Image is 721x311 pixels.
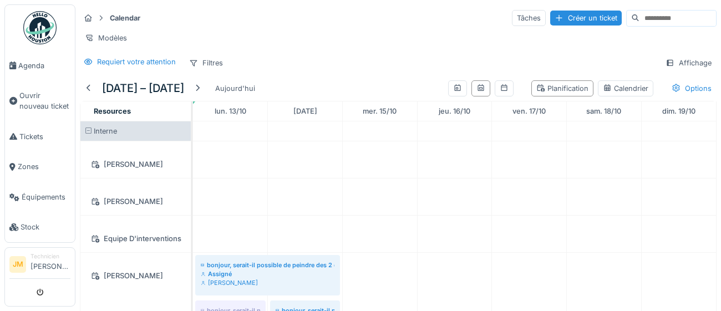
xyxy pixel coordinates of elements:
[31,252,70,276] li: [PERSON_NAME]
[87,157,184,171] div: [PERSON_NAME]
[583,104,624,119] a: 18 octobre 2025
[31,252,70,261] div: Technicien
[667,80,717,96] div: Options
[212,104,249,119] a: 13 octobre 2025
[102,81,184,95] h5: [DATE] – [DATE]
[87,269,184,283] div: [PERSON_NAME]
[105,13,145,23] strong: Calendar
[661,55,717,71] div: Affichage
[291,104,320,119] a: 14 octobre 2025
[550,11,622,26] div: Créer un ticket
[19,131,70,142] span: Tickets
[5,50,75,81] a: Agenda
[23,11,57,44] img: Badge_color-CXgf-gQk.svg
[94,127,117,135] span: Interne
[211,81,260,96] div: Aujourd'hui
[87,195,184,208] div: [PERSON_NAME]
[536,83,588,94] div: Planification
[9,256,26,273] li: JM
[201,261,334,269] div: bonjour, serait-il possible de peindre des 2 cotés toute les nouvelle portes installer à la menui...
[436,104,473,119] a: 16 octobre 2025
[512,10,546,26] div: Tâches
[21,222,70,232] span: Stock
[18,60,70,71] span: Agenda
[9,252,70,279] a: JM Technicien[PERSON_NAME]
[510,104,549,119] a: 17 octobre 2025
[80,30,132,46] div: Modèles
[603,83,648,94] div: Calendrier
[87,232,184,246] div: Equipe D'interventions
[360,104,399,119] a: 15 octobre 2025
[184,55,228,71] div: Filtres
[201,278,334,287] div: [PERSON_NAME]
[201,269,334,278] div: Assigné
[19,90,70,111] span: Ouvrir nouveau ticket
[659,104,698,119] a: 19 octobre 2025
[94,107,131,115] span: Resources
[22,192,70,202] span: Équipements
[18,161,70,172] span: Zones
[97,57,176,67] div: Requiert votre attention
[5,212,75,243] a: Stock
[5,81,75,122] a: Ouvrir nouveau ticket
[5,182,75,212] a: Équipements
[5,152,75,182] a: Zones
[5,121,75,152] a: Tickets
